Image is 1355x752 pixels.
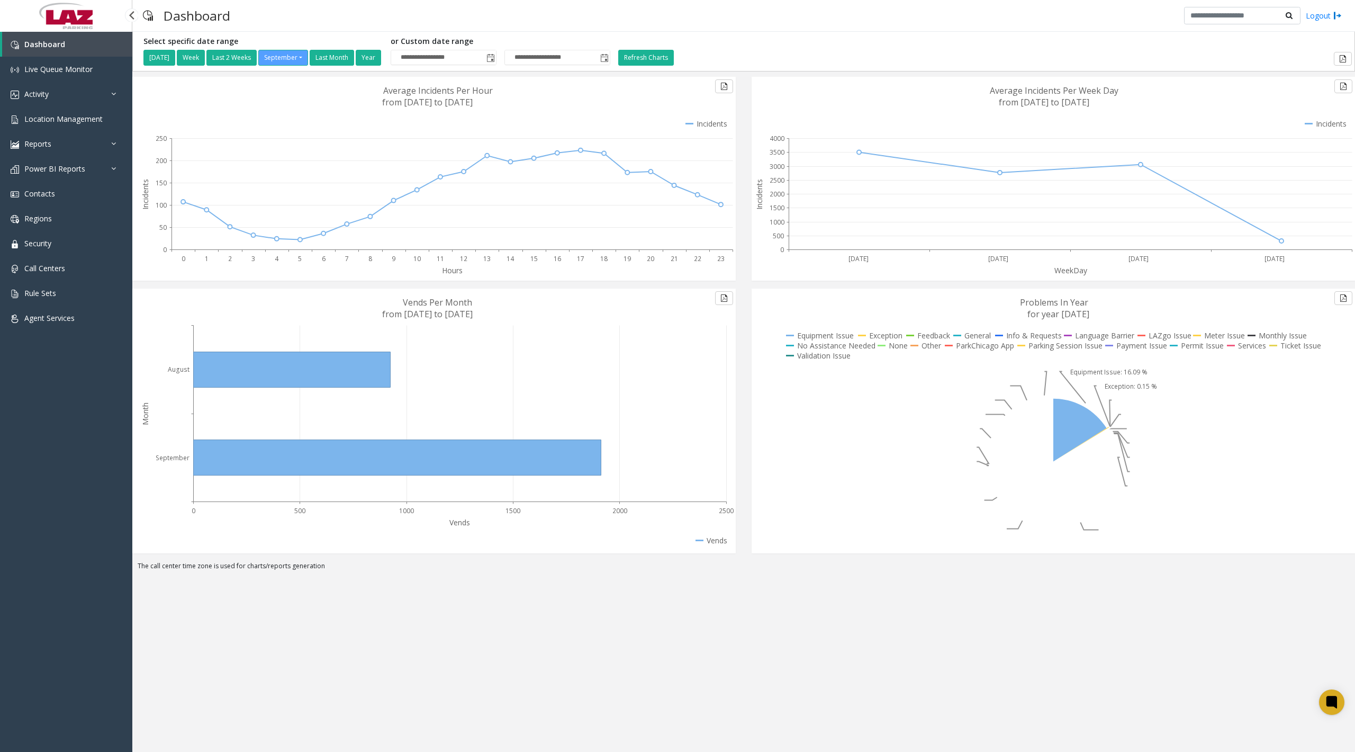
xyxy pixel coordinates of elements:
text: 18 [600,254,608,263]
text: [DATE] [988,254,1008,263]
button: [DATE] [143,50,175,66]
text: 23 [717,254,725,263]
text: 21 [671,254,678,263]
text: Average Incidents Per Hour [383,85,493,96]
text: 22 [694,254,701,263]
text: 5 [298,254,302,263]
img: 'icon' [11,115,19,124]
text: 16 [554,254,561,263]
text: 0 [163,245,167,254]
text: from [DATE] to [DATE] [382,308,473,320]
text: 4000 [770,134,784,143]
text: Incidents [754,179,764,210]
text: 0 [182,254,185,263]
span: Live Queue Monitor [24,64,93,74]
span: Power BI Reports [24,164,85,174]
text: 200 [156,156,167,165]
text: Hours [442,265,463,275]
img: 'icon' [11,41,19,49]
text: 2000 [770,190,784,199]
span: Regions [24,213,52,223]
text: Incidents [140,179,150,210]
img: 'icon' [11,140,19,149]
text: 500 [294,506,305,515]
h3: Dashboard [158,3,236,29]
button: September [258,50,308,66]
img: 'icon' [11,66,19,74]
text: 2500 [719,506,734,515]
img: pageIcon [143,3,153,29]
button: Refresh Charts [618,50,674,66]
text: 3 [251,254,255,263]
text: 12 [460,254,467,263]
text: [DATE] [1264,254,1285,263]
text: Problems In Year [1020,297,1088,308]
text: 250 [156,134,167,143]
img: 'icon' [11,265,19,273]
span: Toggle popup [598,50,610,65]
h5: or Custom date range [391,37,610,46]
text: 100 [156,201,167,210]
text: 15 [530,254,538,263]
img: 'icon' [11,240,19,248]
text: 1000 [770,218,784,227]
img: 'icon' [11,91,19,99]
button: Export to pdf [1334,79,1352,93]
text: 0 [780,245,784,254]
button: Export to pdf [715,291,733,305]
text: 1500 [770,203,784,212]
text: 8 [368,254,372,263]
button: Last Month [310,50,354,66]
span: Agent Services [24,313,75,323]
a: Logout [1306,10,1342,21]
text: 20 [647,254,654,263]
img: 'icon' [11,290,19,298]
span: Toggle popup [484,50,496,65]
button: Last 2 Weeks [206,50,257,66]
button: Export to pdf [1334,52,1352,66]
text: Average Incidents Per Week Day [990,85,1118,96]
text: 4 [275,254,279,263]
text: WeekDay [1054,265,1088,275]
text: 50 [159,223,167,232]
button: Export to pdf [715,79,733,93]
text: 9 [392,254,395,263]
span: Location Management [24,114,103,124]
span: Dashboard [24,39,65,49]
img: 'icon' [11,165,19,174]
text: 0 [192,506,195,515]
text: 3000 [770,162,784,171]
div: The call center time zone is used for charts/reports generation [132,561,1355,576]
text: 1 [205,254,209,263]
text: 10 [413,254,421,263]
img: logout [1333,10,1342,21]
text: Exception: 0.15 % [1105,382,1157,391]
text: [DATE] [1128,254,1149,263]
text: 1500 [505,506,520,515]
text: 1000 [399,506,414,515]
img: 'icon' [11,315,19,323]
text: 2 [228,254,232,263]
text: Month [140,402,150,425]
span: Reports [24,139,51,149]
text: 500 [773,231,784,240]
text: for year [DATE] [1027,308,1089,320]
text: September [156,453,189,462]
span: Activity [24,89,49,99]
text: 7 [345,254,349,263]
text: 2000 [612,506,627,515]
span: Rule Sets [24,288,56,298]
text: 150 [156,178,167,187]
span: Call Centers [24,263,65,273]
img: 'icon' [11,215,19,223]
img: 'icon' [11,190,19,199]
button: Export to pdf [1334,291,1352,305]
h5: Select specific date range [143,37,383,46]
text: Vends [449,517,470,527]
text: 6 [322,254,326,263]
text: [DATE] [848,254,869,263]
a: Dashboard [2,32,132,57]
text: 19 [624,254,631,263]
button: Year [356,50,381,66]
text: 2500 [770,176,784,185]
